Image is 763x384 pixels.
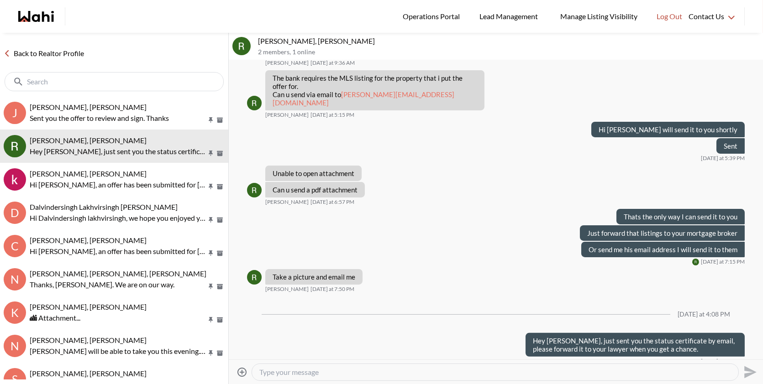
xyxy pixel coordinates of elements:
img: k [4,168,26,191]
p: Just forward that listings to your mortgage broker [587,229,737,237]
p: The bank requires the MLS listing for the property that i put the offer for. Can u send via email to [273,74,477,107]
p: Take a picture and email me [273,273,355,281]
button: Archive [215,150,225,157]
time: 2025-09-08T23:15:53.919Z [701,258,745,265]
span: Operations Portal [403,10,463,22]
button: Archive [215,216,225,224]
p: Sent [724,142,737,150]
textarea: Type your message [259,368,731,377]
time: 2025-09-08T13:36:27.820Z [310,59,355,67]
a: Wahi homepage [18,11,54,22]
p: Or send me his email address I will send it to them [589,245,737,254]
div: Rita Kukendran [247,96,262,110]
p: Thats the only way I can send it to you [624,213,737,221]
p: Hi Dalvindersingh lakhvirsingh, we hope you enjoyed your showings! Did the properties meet your c... [30,213,206,223]
p: Hi [PERSON_NAME], an offer has been submitted for [STREET_ADDRESS]. If you’re still interested in... [30,179,206,190]
span: [PERSON_NAME], [PERSON_NAME] [30,136,147,145]
button: Pin [207,216,215,224]
img: R [247,183,262,197]
div: N [4,335,26,357]
img: R [4,135,26,157]
div: Rita Kukendran [247,270,262,285]
span: [PERSON_NAME] [265,285,309,293]
time: 2025-09-08T23:50:43.516Z [310,285,354,293]
div: N [4,268,26,291]
button: Archive [215,183,225,191]
time: 2025-09-08T22:57:51.167Z [310,198,354,206]
div: Rita Kukendran, Behnam [232,37,251,55]
div: Rita Kukendran [247,183,262,197]
span: [PERSON_NAME], [PERSON_NAME], [PERSON_NAME] [30,269,206,278]
p: [PERSON_NAME] will be able to take you this evening. We have made a new chat so you can coordinat... [30,346,206,357]
div: C [4,235,26,257]
button: Archive [215,249,225,257]
p: Thanks, [PERSON_NAME]. We are on our way. [30,279,206,290]
div: J [4,102,26,124]
div: k [4,301,26,324]
p: Sent you the offer to review and sign. Thanks [30,113,206,124]
button: Archive [215,349,225,357]
button: Send [739,362,759,382]
p: [PERSON_NAME], [PERSON_NAME] [258,36,759,46]
span: [PERSON_NAME], [PERSON_NAME] [30,103,147,111]
span: Manage Listing Visibility [558,10,640,22]
span: Lead Management [479,10,541,22]
span: Log Out [657,10,682,22]
span: [PERSON_NAME] [265,111,309,119]
button: Pin [207,316,215,324]
img: R [692,259,699,265]
div: Rita Kukendran [692,259,699,265]
div: khalid Alvi, Behnam [4,168,26,191]
span: [PERSON_NAME], [PERSON_NAME] [30,169,147,178]
div: [DATE] at 4:08 PM [678,311,730,318]
div: D [4,202,26,224]
p: Hey [PERSON_NAME], just sent you the status certificate by email, please forward it to your lawye... [533,337,737,353]
span: [PERSON_NAME] [265,198,309,206]
button: Archive [215,283,225,291]
button: Pin [207,283,215,291]
span: [PERSON_NAME], [PERSON_NAME] [30,369,147,378]
span: Dalvindersingh Lakhvirsingh [PERSON_NAME] [30,202,178,211]
span: [PERSON_NAME] [265,59,309,67]
button: Archive [215,316,225,324]
span: [PERSON_NAME], [PERSON_NAME] [30,336,147,344]
span: [PERSON_NAME], [PERSON_NAME] [30,236,147,244]
time: 2025-09-08T21:39:03.077Z [701,155,745,162]
p: Hi [PERSON_NAME], an offer has been submitted for [STREET_ADDRESS]. If you’re still interested in... [30,246,206,257]
span: [PERSON_NAME], [PERSON_NAME] [30,302,147,311]
img: R [247,96,262,110]
p: Hey [PERSON_NAME], just sent you the status certificate by email, please forward it to your lawye... [30,146,206,157]
button: Pin [207,349,215,357]
img: R [232,37,251,55]
p: 2 members , 1 online [258,48,759,56]
button: Pin [207,249,215,257]
p: Unable to open attachment [273,169,354,177]
button: Pin [207,183,215,191]
div: Rita Kukendran, Behnam [4,135,26,157]
p: Can u send a pdf attachment [273,186,358,194]
time: 2025-09-08T21:15:00.519Z [310,111,354,119]
button: Archive [215,116,225,124]
button: Pin [207,116,215,124]
img: R [247,270,262,285]
div: 🏙 Attachment... [30,312,225,323]
a: [PERSON_NAME][EMAIL_ADDRESS][DOMAIN_NAME] [273,90,454,107]
p: Hi [PERSON_NAME] will send it to you shortly [599,125,737,134]
button: Pin [207,150,215,157]
time: 2025-09-10T20:08:36.827Z [701,358,745,365]
input: Search [27,77,203,86]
